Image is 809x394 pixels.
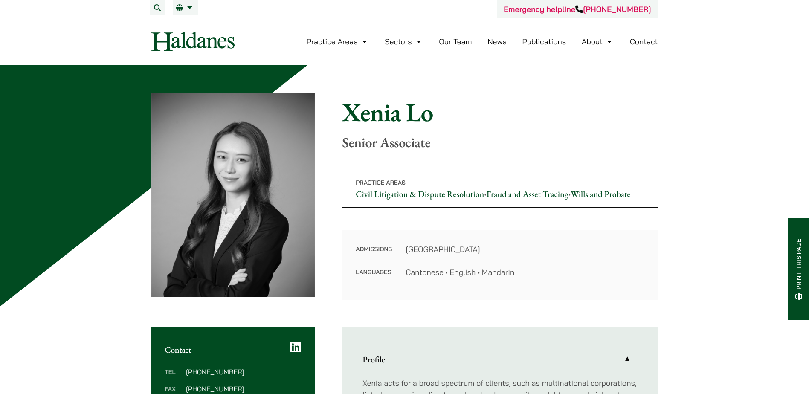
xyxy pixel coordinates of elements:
[487,37,507,46] a: News
[504,4,651,14] a: Emergency helpline[PHONE_NUMBER]
[176,4,194,11] a: EN
[186,368,301,375] dd: [PHONE_NUMBER]
[630,37,658,46] a: Contact
[342,97,658,127] h1: Xenia Lo
[307,37,369,46] a: Practice Areas
[439,37,472,46] a: Our Team
[385,37,423,46] a: Sectors
[342,134,658,151] p: Senior Associate
[151,32,235,51] img: Logo of Haldanes
[342,169,658,208] p: • •
[406,243,644,255] dd: [GEOGRAPHIC_DATA]
[165,368,183,385] dt: Tel
[582,37,614,46] a: About
[522,37,566,46] a: Publications
[356,188,484,200] a: Civil Litigation & Dispute Resolution
[356,179,406,186] span: Practice Areas
[165,345,302,355] h2: Contact
[186,385,301,392] dd: [PHONE_NUMBER]
[356,267,392,278] dt: Languages
[356,243,392,267] dt: Admissions
[406,267,644,278] dd: Cantonese • English • Mandarin
[290,341,301,353] a: LinkedIn
[362,348,637,371] a: Profile
[571,188,630,200] a: Wills and Probate
[487,188,568,200] a: Fraud and Asset Tracing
